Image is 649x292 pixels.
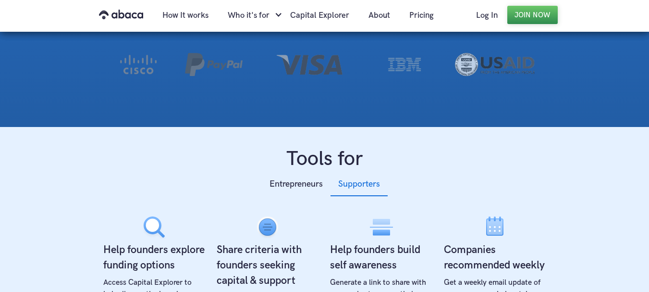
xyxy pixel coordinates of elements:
[507,6,558,24] a: Join Now
[269,177,323,191] div: Entrepreneurs
[444,242,546,273] h4: Companies recommended weekly
[217,242,318,289] h4: Share criteria with founders seeking capital & support
[330,242,432,273] h4: Help founders build self awareness
[98,146,552,172] h1: Tools for
[338,177,380,191] div: Supporters
[103,242,205,273] h4: Help founders explore funding options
